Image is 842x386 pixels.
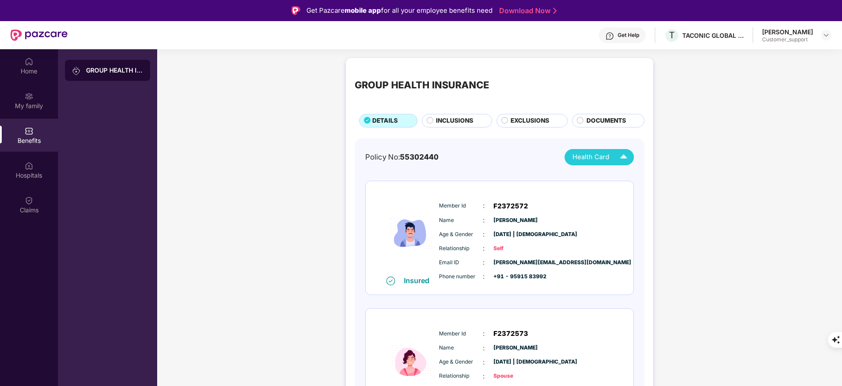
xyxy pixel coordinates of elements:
span: Member Id [439,330,483,338]
span: Member Id [439,202,483,210]
div: Get Pazcare for all your employee benefits need [306,5,493,16]
span: 55302440 [400,153,439,161]
img: svg+xml;base64,PHN2ZyBpZD0iSG9tZSIgeG1sbnM9Imh0dHA6Ly93d3cudzMub3JnLzIwMDAvc3ZnIiB3aWR0aD0iMjAiIG... [25,57,33,66]
span: : [483,343,485,353]
img: svg+xml;base64,PHN2ZyBpZD0iSGVscC0zMngzMiIgeG1sbnM9Imh0dHA6Ly93d3cudzMub3JnLzIwMDAvc3ZnIiB3aWR0aD... [605,32,614,40]
span: Age & Gender [439,230,483,239]
img: svg+xml;base64,PHN2ZyBpZD0iRHJvcGRvd24tMzJ4MzIiIHhtbG5zPSJodHRwOi8vd3d3LnczLm9yZy8yMDAwL3N2ZyIgd2... [823,32,830,39]
span: INCLUSIONS [436,116,473,126]
div: Policy No: [365,151,439,163]
span: : [483,371,485,381]
span: : [483,357,485,367]
span: DETAILS [372,116,398,126]
div: GROUP HEALTH INSURANCE [86,66,143,75]
img: svg+xml;base64,PHN2ZyB3aWR0aD0iMjAiIGhlaWdodD0iMjAiIHZpZXdCb3g9IjAgMCAyMCAyMCIgZmlsbD0ibm9uZSIgeG... [25,92,33,101]
span: Relationship [439,244,483,253]
span: : [483,229,485,239]
span: T [669,30,675,40]
span: Spouse [493,372,537,380]
img: svg+xml;base64,PHN2ZyBpZD0iQmVuZWZpdHMiIHhtbG5zPSJodHRwOi8vd3d3LnczLm9yZy8yMDAwL3N2ZyIgd2lkdGg9Ij... [25,127,33,135]
img: New Pazcare Logo [11,29,68,41]
span: Self [493,244,537,253]
span: +91 - 95915 83992 [493,273,537,281]
img: icon [384,190,437,276]
div: Insured [404,276,435,285]
span: : [483,201,485,211]
img: Stroke [553,6,557,15]
span: Age & Gender [439,358,483,366]
div: Customer_support [762,36,813,43]
span: [PERSON_NAME][EMAIL_ADDRESS][DOMAIN_NAME] [493,259,537,267]
a: Download Now [499,6,554,15]
span: [PERSON_NAME] [493,216,537,225]
span: DOCUMENTS [587,116,626,126]
span: : [483,258,485,267]
img: svg+xml;base64,PHN2ZyBpZD0iQ2xhaW0iIHhtbG5zPSJodHRwOi8vd3d3LnczLm9yZy8yMDAwL3N2ZyIgd2lkdGg9IjIwIi... [25,196,33,205]
div: Get Help [618,32,639,39]
span: : [483,244,485,253]
span: F2372572 [493,201,528,211]
span: [DATE] | [DEMOGRAPHIC_DATA] [493,358,537,366]
img: Logo [291,6,300,15]
div: TACONIC GLOBAL SOLUTIONS PRIVATE LIMITED [682,31,744,40]
span: : [483,272,485,281]
button: Health Card [565,149,634,165]
span: Health Card [572,152,609,162]
img: svg+xml;base64,PHN2ZyB4bWxucz0iaHR0cDovL3d3dy53My5vcmcvMjAwMC9zdmciIHdpZHRoPSIxNiIgaGVpZ2h0PSIxNi... [386,277,395,285]
span: EXCLUSIONS [511,116,549,126]
strong: mobile app [345,6,381,15]
img: svg+xml;base64,PHN2ZyBpZD0iSG9zcGl0YWxzIiB4bWxucz0iaHR0cDovL3d3dy53My5vcmcvMjAwMC9zdmciIHdpZHRoPS... [25,161,33,170]
span: Name [439,216,483,225]
span: [DATE] | [DEMOGRAPHIC_DATA] [493,230,537,239]
img: Icuh8uwCUCF+XjCZyLQsAKiDCM9HiE6CMYmKQaPGkZKaA32CAAACiQcFBJY0IsAAAAASUVORK5CYII= [616,149,631,165]
img: svg+xml;base64,PHN2ZyB3aWR0aD0iMjAiIGhlaWdodD0iMjAiIHZpZXdCb3g9IjAgMCAyMCAyMCIgZmlsbD0ibm9uZSIgeG... [72,66,81,75]
span: Name [439,344,483,352]
span: : [483,329,485,339]
div: [PERSON_NAME] [762,28,813,36]
span: : [483,215,485,225]
span: Relationship [439,372,483,380]
div: GROUP HEALTH INSURANCE [355,77,489,92]
span: F2372573 [493,328,528,339]
span: [PERSON_NAME] [493,344,537,352]
span: Email ID [439,259,483,267]
span: Phone number [439,273,483,281]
